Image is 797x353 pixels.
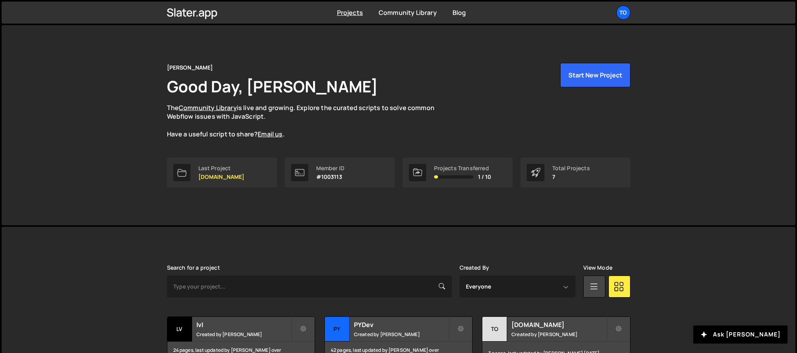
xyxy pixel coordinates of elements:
div: lv [167,317,192,342]
div: Last Project [198,165,245,171]
a: Community Library [379,8,437,17]
div: to [482,317,507,342]
p: #1003113 [316,174,344,180]
button: Ask [PERSON_NAME] [693,325,788,344]
a: Last Project [DOMAIN_NAME] [167,158,277,188]
a: Projects [337,8,363,17]
div: Member ID [316,165,344,171]
a: Community Library [179,103,237,112]
small: Created by [PERSON_NAME] [354,331,449,338]
span: 1 / 10 [478,174,491,180]
div: [PERSON_NAME] [167,63,213,72]
label: View Mode [583,265,612,271]
a: Email us [258,130,282,138]
label: Created By [460,265,489,271]
div: Projects Transferred [434,165,491,171]
a: To [616,6,630,20]
div: Total Projects [552,165,590,171]
p: [DOMAIN_NAME] [198,174,245,180]
button: Start New Project [560,63,630,87]
input: Type your project... [167,276,452,298]
div: PY [325,317,350,342]
small: Created by [PERSON_NAME] [196,331,291,338]
h2: PYDev [354,320,449,329]
label: Search for a project [167,265,220,271]
h1: Good Day, [PERSON_NAME] [167,75,378,97]
h2: lvl [196,320,291,329]
p: 7 [552,174,590,180]
h2: [DOMAIN_NAME] [511,320,606,329]
small: Created by [PERSON_NAME] [511,331,606,338]
a: Blog [453,8,466,17]
p: The is live and growing. Explore the curated scripts to solve common Webflow issues with JavaScri... [167,103,450,139]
